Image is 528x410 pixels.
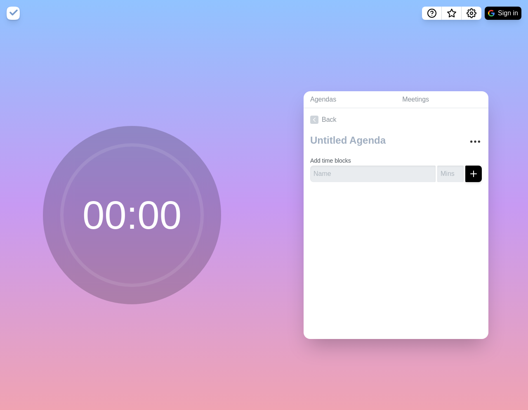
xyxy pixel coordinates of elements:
[462,7,481,20] button: Settings
[422,7,442,20] button: Help
[396,91,488,108] a: Meetings
[7,7,20,20] img: timeblocks logo
[442,7,462,20] button: What’s new
[485,7,521,20] button: Sign in
[437,166,464,182] input: Mins
[467,133,483,150] button: More
[488,10,495,17] img: google logo
[304,91,396,108] a: Agendas
[310,166,436,182] input: Name
[304,108,488,131] a: Back
[310,157,351,164] label: Add time blocks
